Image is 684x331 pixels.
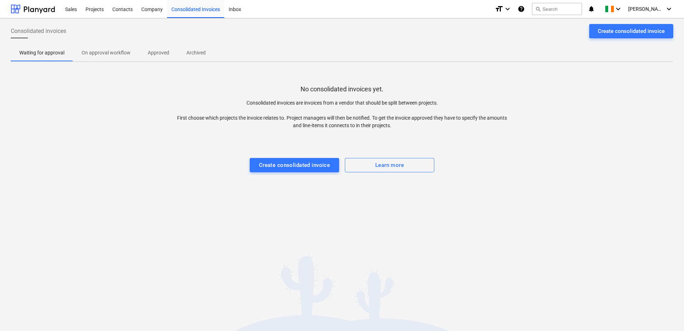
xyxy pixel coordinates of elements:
button: Learn more [345,158,434,172]
span: [PERSON_NAME] [628,6,664,12]
div: Learn more [375,160,404,170]
i: format_size [495,5,503,13]
iframe: Chat Widget [648,297,684,331]
p: Consolidated invoices are invoices from a vendor that should be split between projects. First cho... [176,99,508,129]
i: notifications [588,5,595,13]
p: Waiting for approval [19,49,64,57]
i: keyboard_arrow_down [503,5,512,13]
button: Create consolidated invoice [250,158,339,172]
p: Archived [186,49,206,57]
button: Create consolidated invoice [589,24,673,38]
i: keyboard_arrow_down [614,5,622,13]
p: Approved [148,49,169,57]
i: keyboard_arrow_down [665,5,673,13]
div: Create consolidated invoice [598,27,665,36]
button: Search [532,3,582,15]
i: Knowledge base [518,5,525,13]
p: On approval workflow [82,49,131,57]
span: Consolidated invoices [11,27,66,35]
p: No consolidated invoices yet. [301,85,383,93]
span: search [535,6,541,12]
div: Create consolidated invoice [259,160,330,170]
